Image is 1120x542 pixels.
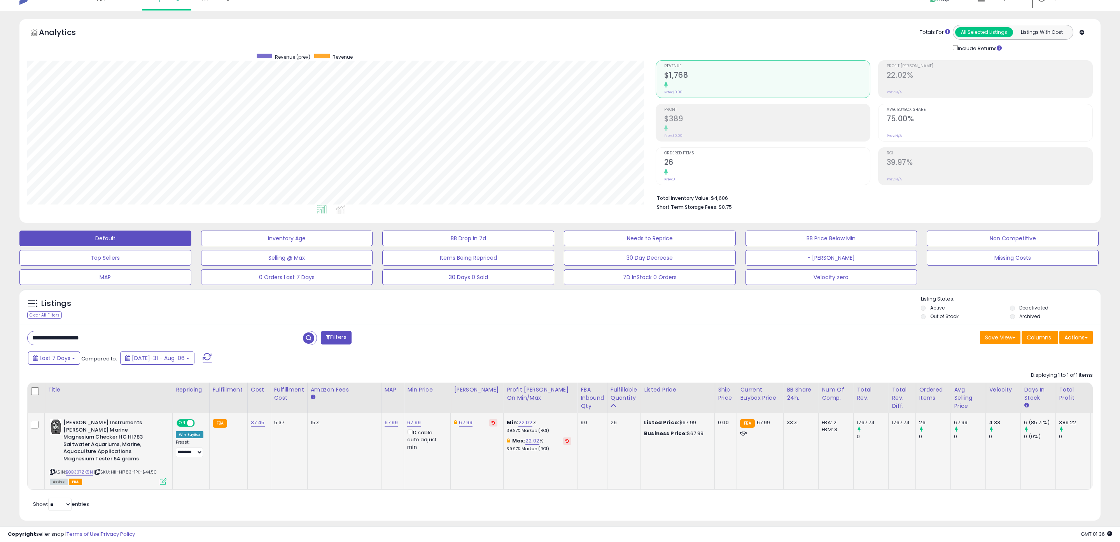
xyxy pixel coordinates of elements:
div: 0 [989,433,1020,440]
div: Ship Price [718,386,733,402]
div: 26 [611,419,635,426]
div: Fulfillment [213,386,244,394]
label: Archived [1019,313,1040,320]
p: 39.97% Markup (ROI) [507,446,571,452]
div: $67.99 [644,419,709,426]
p: 39.97% Markup (ROI) [507,428,571,434]
span: Profit [664,108,870,112]
div: 389.22 [1059,419,1090,426]
b: Business Price: [644,430,687,437]
div: 4.33 [989,419,1020,426]
div: Total Profit [1059,386,1087,402]
button: 0 Orders Last 7 Days [201,269,373,285]
h2: 39.97% [887,158,1092,168]
span: Show: entries [33,500,89,508]
div: 33% [787,419,812,426]
div: 1767.74 [857,419,888,426]
button: Top Sellers [19,250,191,266]
div: 0.00 [718,419,731,426]
div: 0 [1059,433,1090,440]
button: Default [19,231,191,246]
small: Days In Stock. [1024,402,1029,409]
div: Min Price [407,386,447,394]
h2: 26 [664,158,870,168]
small: FBA [740,419,754,428]
span: 67.99 [757,419,770,426]
span: Ordered Items [664,151,870,156]
button: Columns [1022,331,1058,344]
div: Amazon Fees [311,386,378,394]
div: 67.99 [954,419,985,426]
div: 26 [919,419,950,426]
small: Prev: $0.00 [664,133,682,138]
h5: Analytics [39,27,91,40]
div: Preset: [176,440,203,457]
button: - [PERSON_NAME] [745,250,917,266]
span: OFF [194,420,206,427]
button: Listings With Cost [1013,27,1071,37]
button: Items Being Repriced [382,250,554,266]
div: ASIN: [50,419,166,484]
div: Fulfillment Cost [274,386,304,402]
div: Ordered Items [919,386,947,402]
a: 37.45 [251,419,265,427]
div: Repricing [176,386,206,394]
div: Disable auto adjust min [407,428,444,451]
label: Out of Stock [930,313,959,320]
div: FBA: 2 [822,419,847,426]
li: $4,606 [657,193,1087,202]
span: Avg. Buybox Share [887,108,1092,112]
button: Needs to Reprice [564,231,736,246]
small: Prev: N/A [887,90,902,94]
b: Listed Price: [644,419,679,426]
span: FBA [69,479,82,485]
button: BB Price Below Min [745,231,917,246]
a: 22.02 [518,419,532,427]
div: seller snap | | [8,531,135,538]
div: Current Buybox Price [740,386,780,402]
small: FBA [213,419,227,428]
div: 6 (85.71%) [1024,419,1055,426]
span: Revenue [664,64,870,68]
span: Revenue [332,54,353,60]
button: Non Competitive [927,231,1099,246]
button: Actions [1059,331,1093,344]
p: Listing States: [921,295,1101,303]
span: Compared to: [81,355,117,362]
div: Velocity [989,386,1017,394]
span: Columns [1027,334,1051,341]
button: BB Drop in 7d [382,231,554,246]
div: Num of Comp. [822,386,850,402]
span: Profit [PERSON_NAME] [887,64,1092,68]
label: Deactivated [1019,304,1048,311]
th: The percentage added to the cost of goods (COGS) that forms the calculator for Min & Max prices. [504,383,577,413]
div: Clear All Filters [27,311,62,319]
h2: $389 [664,114,870,125]
div: 15% [311,419,375,426]
button: 7D InStock 0 Orders [564,269,736,285]
div: % [507,437,571,452]
button: Last 7 Days [28,351,80,365]
div: MAP [385,386,401,394]
div: FBA inbound Qty [581,386,604,410]
a: 67.99 [407,419,421,427]
strong: Copyright [8,530,36,538]
button: Velocity zero [745,269,917,285]
div: 0 [919,433,950,440]
div: Win BuyBox [176,431,203,438]
div: Listed Price [644,386,711,394]
small: Prev: N/A [887,133,902,138]
div: 0 [954,433,985,440]
div: Include Returns [947,44,1011,52]
div: Totals For [920,29,950,36]
div: 1767.74 [892,419,910,426]
small: Amazon Fees. [311,394,315,401]
a: B0B337ZK5N [66,469,93,476]
div: 5.37 [274,419,301,426]
button: Save View [980,331,1020,344]
span: ON [177,420,187,427]
b: Min: [507,419,518,426]
a: 67.99 [385,419,398,427]
div: Title [48,386,169,394]
span: | SKU: HII-HI783-1PK-$44.50 [94,469,157,475]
